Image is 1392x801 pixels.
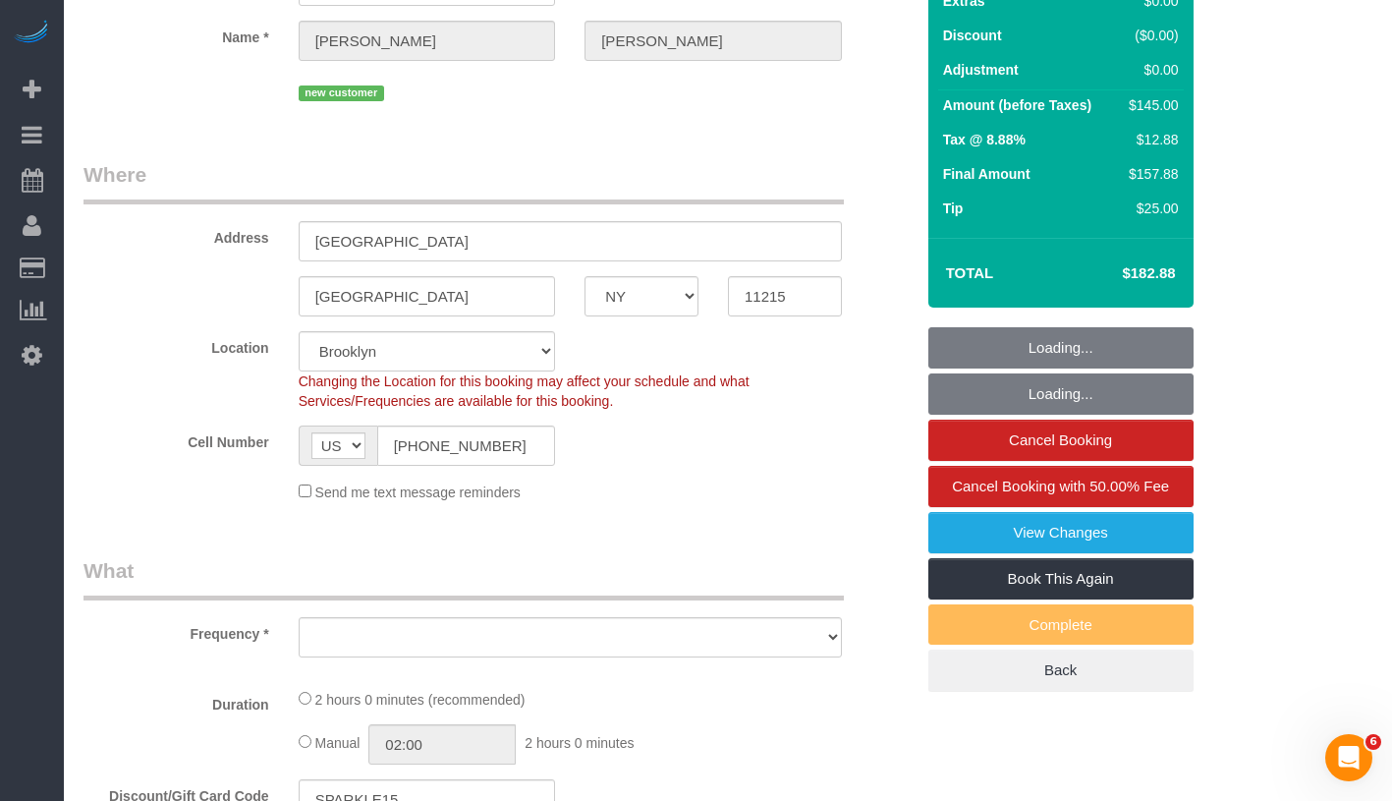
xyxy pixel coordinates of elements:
label: Tax @ 8.88% [943,130,1026,149]
span: 2 hours 0 minutes [525,735,634,751]
input: First Name [299,21,556,61]
span: Cancel Booking with 50.00% Fee [952,478,1169,494]
label: Adjustment [943,60,1019,80]
a: View Changes [928,512,1194,553]
div: $12.88 [1121,130,1178,149]
strong: Total [946,264,994,281]
div: $157.88 [1121,164,1178,184]
label: Name * [69,21,284,47]
label: Frequency * [69,617,284,644]
div: $145.00 [1121,95,1178,115]
div: $25.00 [1121,199,1178,218]
label: Discount [943,26,1002,45]
a: Back [928,650,1194,691]
span: Manual [315,735,361,751]
span: 6 [1365,734,1381,750]
label: Amount (before Taxes) [943,95,1091,115]
span: Changing the Location for this booking may affect your schedule and what Services/Frequencies are... [299,373,750,409]
label: Cell Number [69,426,284,452]
span: 2 hours 0 minutes (recommended) [315,692,526,708]
legend: Where [84,160,844,204]
a: Cancel Booking [928,420,1194,461]
input: Last Name [585,21,842,61]
label: Location [69,331,284,358]
input: Cell Number [377,426,556,466]
label: Tip [943,199,964,218]
span: new customer [299,86,384,101]
a: Book This Again [928,558,1194,600]
label: Duration [69,688,284,715]
h4: $182.88 [1063,265,1175,282]
label: Final Amount [943,164,1030,184]
input: Zip Code [728,276,842,316]
img: Automaid Logo [12,20,51,47]
div: ($0.00) [1121,26,1178,45]
div: $0.00 [1121,60,1178,80]
iframe: Intercom live chat [1325,734,1372,781]
a: Cancel Booking with 50.00% Fee [928,466,1194,507]
span: Send me text message reminders [315,485,521,500]
label: Address [69,221,284,248]
legend: What [84,556,844,601]
input: City [299,276,556,316]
